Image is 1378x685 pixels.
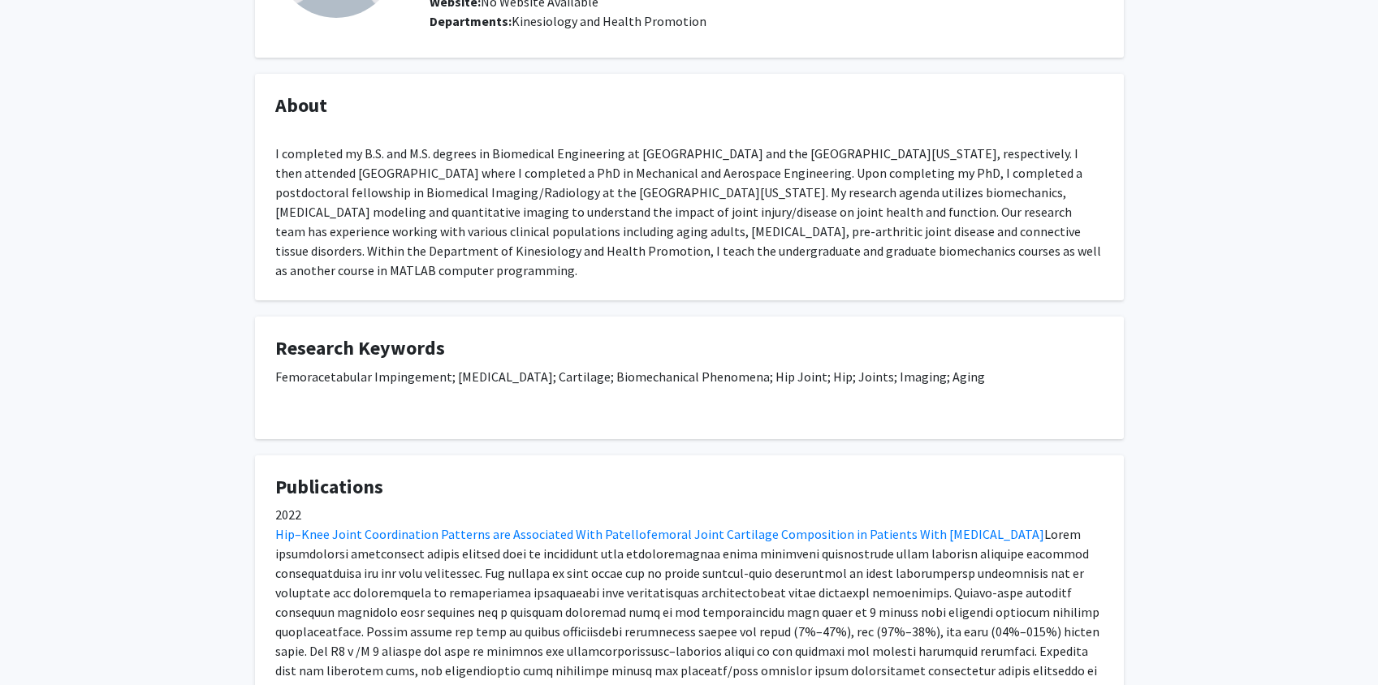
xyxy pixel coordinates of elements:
span: Kinesiology and Health Promotion [512,13,706,29]
div: I completed my B.S. and M.S. degrees in Biomedical Engineering at [GEOGRAPHIC_DATA] and the [GEOG... [275,124,1104,280]
h4: Publications [275,476,1104,499]
a: Hip–Knee Joint Coordination Patterns are Associated With Patellofemoral Joint Cartilage Compositi... [275,526,1044,542]
h4: About [275,94,1104,118]
div: Femoracetabular Impingement; [MEDICAL_DATA]; Cartilage; Biomechanical Phenomena; Hip Joint; Hip; ... [275,367,1104,419]
h4: Research Keywords [275,337,1104,360]
b: Departments: [430,13,512,29]
iframe: Chat [12,612,69,673]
